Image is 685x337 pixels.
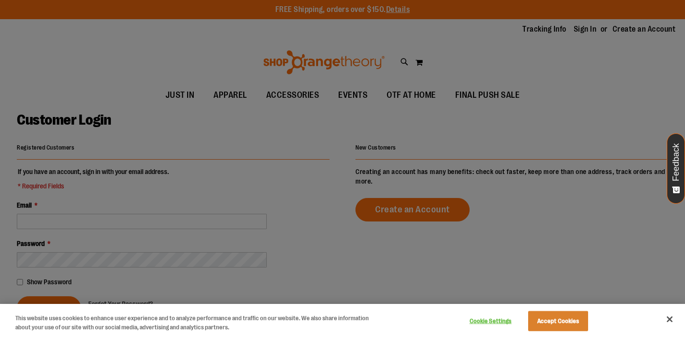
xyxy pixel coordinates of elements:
button: Accept Cookies [528,311,588,331]
button: Close [659,309,680,330]
span: Feedback [672,143,681,181]
button: Feedback - Show survey [667,133,685,204]
button: Cookie Settings [461,312,520,331]
div: This website uses cookies to enhance user experience and to analyze performance and traffic on ou... [15,314,377,332]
